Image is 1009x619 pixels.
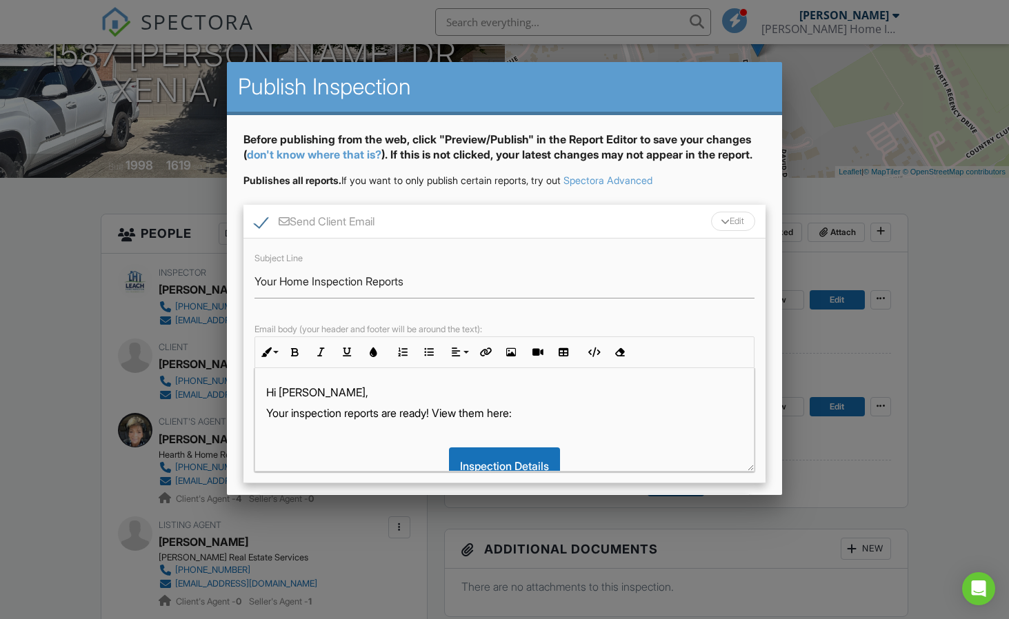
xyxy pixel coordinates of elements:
button: Align [446,339,472,365]
label: Subject Line [254,253,303,263]
div: Inspection Details [449,447,560,485]
button: Inline Style [255,339,281,365]
button: Ordered List [390,339,416,365]
button: Insert Table [550,339,577,365]
button: Bold (⌘B) [281,339,308,365]
strong: Publishes all reports. [243,174,341,186]
div: Edit [711,212,755,231]
a: Inspection Details [449,459,560,473]
a: Spectora Advanced [563,174,652,186]
p: Your inspection reports are ready! View them here: [266,405,743,420]
button: Colors [360,339,386,365]
h2: Publish Inspection [238,73,771,101]
button: Insert Link (⌘K) [472,339,498,365]
button: Clear Formatting [606,339,632,365]
button: Italic (⌘I) [308,339,334,365]
p: Hi [PERSON_NAME], [266,385,743,400]
button: Insert Image (⌘P) [498,339,524,365]
label: Send Client Email [254,215,374,232]
span: If you want to only publish certain reports, try out [243,174,561,186]
button: Code View [580,339,606,365]
label: Email body (your header and footer will be around the text): [254,324,482,334]
div: Open Intercom Messenger [962,572,995,605]
button: Underline (⌘U) [334,339,360,365]
div: Before publishing from the web, click "Preview/Publish" in the Report Editor to save your changes... [243,132,766,174]
button: Unordered List [416,339,442,365]
button: Insert Video [524,339,550,365]
a: don't know where that is? [247,148,381,161]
